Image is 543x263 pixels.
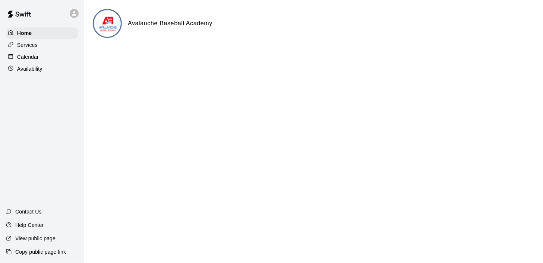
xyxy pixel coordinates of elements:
a: Availability [6,63,78,74]
p: Home [17,29,32,37]
p: Contact Us [15,208,42,215]
p: Help Center [15,221,44,229]
p: Services [17,41,38,49]
p: Availability [17,65,42,73]
p: Calendar [17,53,39,61]
a: Services [6,39,78,51]
a: Calendar [6,51,78,62]
img: Avalanche Baseball Academy logo [94,10,122,38]
a: Home [6,28,78,39]
h6: Avalanche Baseball Academy [128,19,212,28]
p: View public page [15,235,56,242]
p: Copy public page link [15,248,66,256]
